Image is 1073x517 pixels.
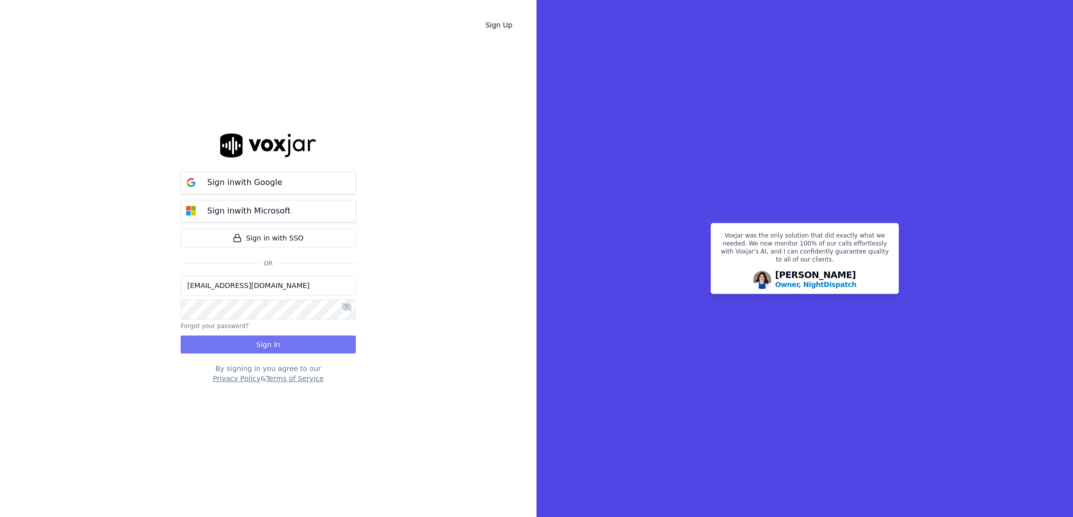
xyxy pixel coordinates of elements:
[266,373,323,383] button: Terms of Service
[260,259,277,267] span: Or
[207,176,282,188] p: Sign in with Google
[181,228,356,247] a: Sign in with SSO
[181,363,356,383] div: By signing in you agree to our &
[477,16,520,34] a: Sign Up
[181,275,356,295] input: Email
[207,205,290,217] p: Sign in with Microsoft
[775,279,857,289] p: Owner, NightDispatch
[181,171,356,194] button: Sign inwith Google
[717,231,892,267] p: Voxjar was the only solution that did exactly what we needed. We now monitor 100% of our calls ef...
[181,335,356,353] button: Sign In
[181,200,356,222] button: Sign inwith Microsoft
[213,373,260,383] button: Privacy Policy
[181,172,201,192] img: google Sign in button
[181,322,249,330] button: Forgot your password?
[753,271,771,289] img: Avatar
[775,270,857,289] div: [PERSON_NAME]
[181,201,201,221] img: microsoft Sign in button
[220,133,316,157] img: logo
